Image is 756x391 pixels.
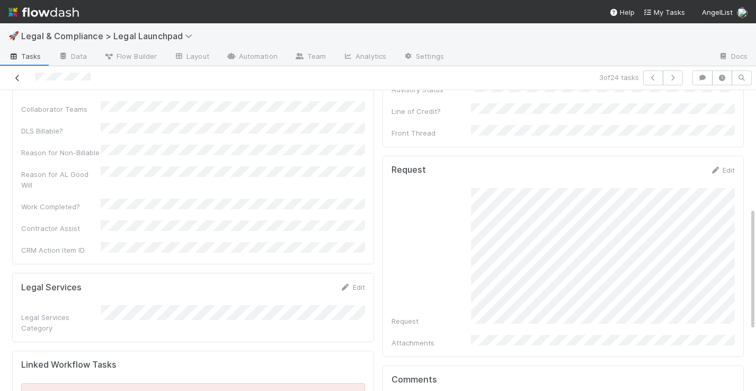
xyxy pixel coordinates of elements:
div: Request [392,316,471,326]
div: Contractor Assist [21,223,101,234]
h5: Request [392,165,426,175]
div: CRM Action Item ID [21,245,101,255]
span: Legal & Compliance > Legal Launchpad [21,31,198,41]
a: Settings [395,49,452,66]
a: Automation [218,49,286,66]
span: 3 of 24 tasks [599,72,639,83]
div: Work Completed? [21,201,101,212]
h5: Legal Services [21,282,82,293]
a: Analytics [334,49,395,66]
span: 🚀 [8,31,19,40]
span: AngelList [702,8,733,16]
div: Collaborator Teams [21,104,101,114]
a: Layout [165,49,218,66]
div: Reason for AL Good Will [21,169,101,190]
a: Flow Builder [95,49,165,66]
a: Edit [710,166,735,174]
div: Reason for Non-Billable [21,147,101,158]
div: Attachments [392,337,471,348]
span: My Tasks [643,8,685,16]
div: Legal Services Category [21,312,101,333]
h5: Linked Workflow Tasks [21,360,365,370]
img: avatar_ba22fd42-677f-4b89-aaa3-073be741e398.png [737,7,748,18]
a: Docs [710,49,756,66]
div: Line of Credit? [392,106,471,117]
a: Edit [340,283,365,291]
a: Data [50,49,95,66]
img: logo-inverted-e16ddd16eac7371096b0.svg [8,3,79,21]
a: Team [286,49,334,66]
div: DLS Billable? [21,126,101,136]
span: Tasks [8,51,41,61]
div: Front Thread [392,128,471,138]
h5: Comments [392,375,735,385]
span: Flow Builder [104,51,157,61]
div: Help [609,7,635,17]
a: My Tasks [643,7,685,17]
